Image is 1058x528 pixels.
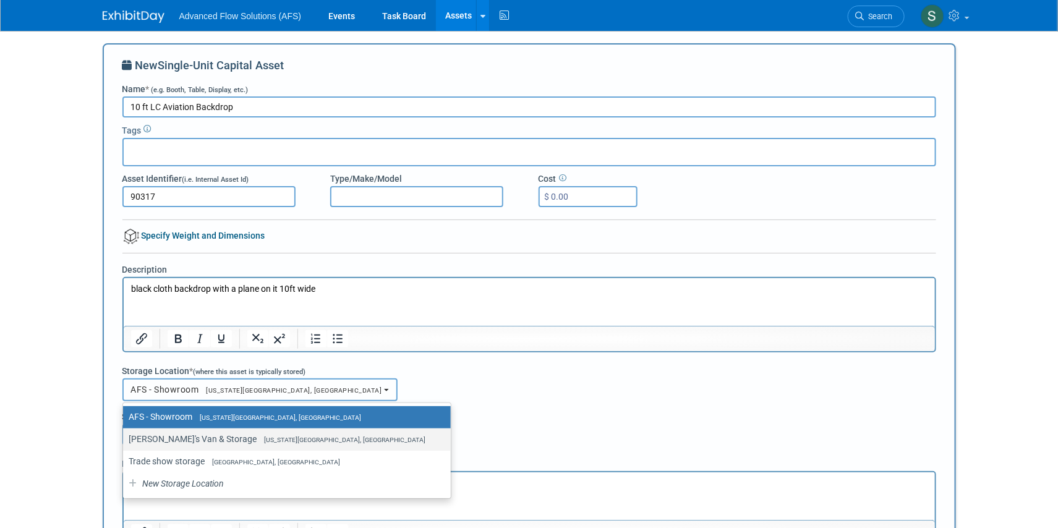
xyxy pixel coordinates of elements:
label: [PERSON_NAME]'s Van & Storage [129,431,438,447]
label: Name [122,83,249,95]
span: Single-Unit Capital Asset [158,59,284,72]
img: ExhibitDay [103,11,164,23]
span: [US_STATE][GEOGRAPHIC_DATA], [GEOGRAPHIC_DATA] [257,436,426,444]
button: Bold [168,330,189,347]
span: Search [864,12,893,21]
span: [GEOGRAPHIC_DATA], [GEOGRAPHIC_DATA] [205,458,341,466]
button: Numbered list [305,330,326,347]
img: bvolume.png [124,229,139,244]
button: Italic [189,330,210,347]
a: Search [848,6,905,27]
span: Cost [539,174,557,184]
img: Steve McAnally [921,4,944,28]
span: (e.g. Booth, Table, Display, etc.) [151,86,249,94]
button: Underline [211,330,232,347]
div: Pull Notes [122,454,936,470]
label: AFS - Showroom [129,409,438,425]
label: Trade show storage [129,453,438,469]
button: Superscript [269,330,290,347]
label: Storage Location [122,365,306,377]
span: (i.e. Internal Asset Id) [182,176,249,184]
a: Specify Weight and Dimensions [122,231,265,241]
iframe: Rich Text Area [124,472,935,520]
iframe: Rich Text Area [124,278,935,326]
label: Description [122,263,168,276]
span: [US_STATE][GEOGRAPHIC_DATA], [GEOGRAPHIC_DATA] [199,386,382,394]
span: [US_STATE][GEOGRAPHIC_DATA], [GEOGRAPHIC_DATA] [193,414,362,422]
span: AFS - Showroom [131,385,382,394]
label: Asset Identifier [122,172,249,185]
div: Tags [122,121,936,137]
span: New Storage Location [141,479,224,488]
button: Subscript [247,330,268,347]
button: AFS - Showroom[US_STATE][GEOGRAPHIC_DATA], [GEOGRAPHIC_DATA] [122,378,398,401]
span: Advanced Flow Solutions (AFS) [179,11,302,21]
div: New [122,57,936,83]
button: Insert/edit link [131,330,152,347]
button: Bullet list [327,330,348,347]
span: (where this asset is typically stored) [194,368,306,376]
label: Type/Make/Model [330,172,402,185]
